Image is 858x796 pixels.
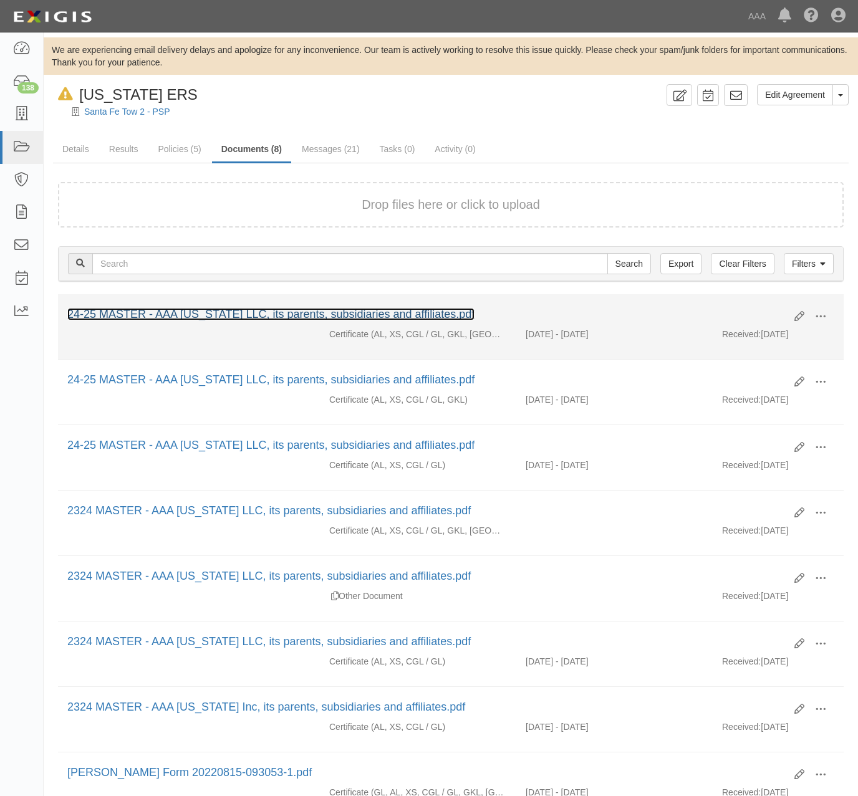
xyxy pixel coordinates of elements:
[722,393,761,406] p: Received:
[100,137,148,161] a: Results
[53,137,99,161] a: Details
[722,459,761,471] p: Received:
[516,524,713,525] div: Effective - Expiration
[713,655,844,674] div: [DATE]
[425,137,484,161] a: Activity (0)
[757,84,833,105] a: Edit Agreement
[67,765,785,781] div: ACORD Form 20220815-093053-1.pdf
[67,373,475,386] a: 24-25 MASTER - AAA [US_STATE] LLC, its parents, subsidiaries and affiliates.pdf
[722,328,761,340] p: Received:
[660,253,701,274] a: Export
[713,459,844,477] div: [DATE]
[516,655,713,668] div: Effective 08/14/2023 - Expiration 08/14/2024
[320,655,516,668] div: Auto Liability Excess/Umbrella Liability Commercial General Liability / Garage Liability
[320,393,516,406] div: Auto Liability Excess/Umbrella Liability Commercial General Liability / Garage Liability Garage K...
[17,82,39,94] div: 138
[784,253,834,274] a: Filters
[722,721,761,733] p: Received:
[362,196,540,214] button: Drop files here or click to upload
[516,393,713,406] div: Effective 08/14/2024 - Expiration 08/14/2025
[292,137,369,161] a: Messages (21)
[742,4,772,29] a: AAA
[516,328,713,340] div: Effective 08/14/2024 - Expiration 08/14/2025
[722,590,761,602] p: Received:
[53,84,198,105] div: New Mexico ERS
[67,570,471,582] a: 2324 MASTER - AAA [US_STATE] LLC, its parents, subsidiaries and affiliates.pdf
[92,253,608,274] input: Search
[516,459,713,471] div: Effective 08/14/2024 - Expiration 08/14/2025
[713,590,844,608] div: [DATE]
[516,721,713,733] div: Effective 08/14/2023 - Expiration 08/14/2024
[44,44,858,69] div: We are experiencing email delivery delays and apologize for any inconvenience. Our team is active...
[84,107,170,117] a: Santa Fe Tow 2 - PSP
[67,701,465,713] a: 2324 MASTER - AAA [US_STATE] Inc, its parents, subsidiaries and affiliates.pdf
[148,137,210,161] a: Policies (5)
[67,308,475,320] a: 24-25 MASTER - AAA [US_STATE] LLC, its parents, subsidiaries and affiliates.pdf
[67,439,475,451] a: 24-25 MASTER - AAA [US_STATE] LLC, its parents, subsidiaries and affiliates.pdf
[67,504,471,517] a: 2324 MASTER - AAA [US_STATE] LLC, its parents, subsidiaries and affiliates.pdf
[67,568,785,585] div: 2324 MASTER - AAA New Mexico LLC, its parents, subsidiaries and affiliates.pdf
[713,328,844,347] div: [DATE]
[67,372,785,388] div: 24-25 MASTER - AAA New Mexico LLC, its parents, subsidiaries and affiliates.pdf
[67,438,785,454] div: 24-25 MASTER - AAA New Mexico LLC, its parents, subsidiaries and affiliates.pdf
[320,328,516,340] div: Auto Liability Excess/Umbrella Liability Commercial General Liability / Garage Liability Garage K...
[67,634,785,650] div: 2324 MASTER - AAA New Mexico LLC, its parents, subsidiaries and affiliates.pdf
[722,524,761,537] p: Received:
[58,88,73,101] i: In Default since 08/27/2025
[713,524,844,543] div: [DATE]
[212,137,291,163] a: Documents (8)
[9,6,95,28] img: logo-5460c22ac91f19d4615b14bd174203de0afe785f0fc80cf4dbbc73dc1793850b.png
[67,766,312,779] a: [PERSON_NAME] Form 20220815-093053-1.pdf
[67,699,785,716] div: 2324 MASTER - AAA New Mexico Inc, its parents, subsidiaries and affiliates.pdf
[320,524,516,537] div: Auto Liability Excess/Umbrella Liability Commercial General Liability / Garage Liability Garage K...
[67,635,471,648] a: 2324 MASTER - AAA [US_STATE] LLC, its parents, subsidiaries and affiliates.pdf
[607,253,651,274] input: Search
[370,137,425,161] a: Tasks (0)
[67,503,785,519] div: 2324 MASTER - AAA New Mexico LLC, its parents, subsidiaries and affiliates.pdf
[711,253,774,274] a: Clear Filters
[67,307,785,323] div: 24-25 MASTER - AAA New Mexico LLC, its parents, subsidiaries and affiliates.pdf
[804,9,819,24] i: Help Center - Complianz
[331,590,339,602] div: Duplicate
[79,86,198,103] span: [US_STATE] ERS
[722,655,761,668] p: Received:
[320,590,516,602] div: Other Document
[713,721,844,739] div: [DATE]
[713,393,844,412] div: [DATE]
[320,721,516,733] div: Auto Liability Excess/Umbrella Liability Commercial General Liability / Garage Liability
[320,459,516,471] div: Auto Liability Excess/Umbrella Liability Commercial General Liability / Garage Liability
